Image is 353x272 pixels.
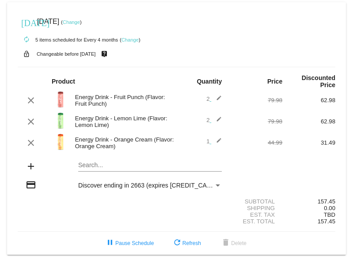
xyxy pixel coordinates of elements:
[121,37,139,42] a: Change
[318,218,335,225] span: 157.45
[52,133,69,151] img: Image-1-Orange-Creamsicle-1000x1000-1.png
[26,116,36,127] mat-icon: clear
[71,136,177,149] div: Energy Drink - Orange Cream (Flavor: Orange Cream)
[71,94,177,107] div: Energy Drink - Fruit Punch (Flavor: Fruit Punch)
[26,95,36,106] mat-icon: clear
[52,112,69,130] img: Image-1-Energy-Drink-Lemon-Lime-1000x1000-v2-Transp.png
[211,138,222,148] mat-icon: edit
[324,211,335,218] span: TBD
[282,97,335,103] div: 62.98
[172,240,201,246] span: Refresh
[165,235,208,251] button: Refresh
[229,118,282,125] div: 79.98
[220,240,247,246] span: Delete
[206,138,222,145] span: 1
[26,138,36,148] mat-icon: clear
[120,37,140,42] small: ( )
[78,182,222,189] mat-select: Payment Method
[211,116,222,127] mat-icon: edit
[26,180,36,190] mat-icon: credit_card
[78,162,222,169] input: Search...
[229,211,282,218] div: Est. Tax
[52,91,69,108] img: Image-1-Energy-Drink-Fruit-Punch-1000x1000-v2-Transp.png
[18,37,118,42] small: 5 items scheduled for Every 4 months
[206,117,222,123] span: 2
[302,74,335,88] strong: Discounted Price
[282,139,335,146] div: 31.49
[229,139,282,146] div: 44.99
[282,118,335,125] div: 62.98
[229,205,282,211] div: Shipping
[37,51,96,57] small: Changeable before [DATE]
[197,78,222,85] strong: Quantity
[105,238,115,249] mat-icon: pause
[61,19,82,25] small: ( )
[324,205,335,211] span: 0.00
[267,78,282,85] strong: Price
[172,238,182,249] mat-icon: refresh
[229,218,282,225] div: Est. Total
[21,48,32,60] mat-icon: lock_open
[71,115,177,128] div: Energy Drink - Lemon Lime (Flavor: Lemon Lime)
[63,19,80,25] a: Change
[99,48,110,60] mat-icon: live_help
[229,97,282,103] div: 79.98
[21,34,32,45] mat-icon: autorenew
[21,17,32,27] mat-icon: [DATE]
[213,235,254,251] button: Delete
[105,240,154,246] span: Pause Schedule
[26,161,36,172] mat-icon: add
[229,198,282,205] div: Subtotal
[78,182,239,189] span: Discover ending in 2663 (expires [CREDIT_CARD_DATA])
[52,78,75,85] strong: Product
[220,238,231,249] mat-icon: delete
[211,95,222,106] mat-icon: edit
[206,96,222,102] span: 2
[282,198,335,205] div: 157.45
[98,235,161,251] button: Pause Schedule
